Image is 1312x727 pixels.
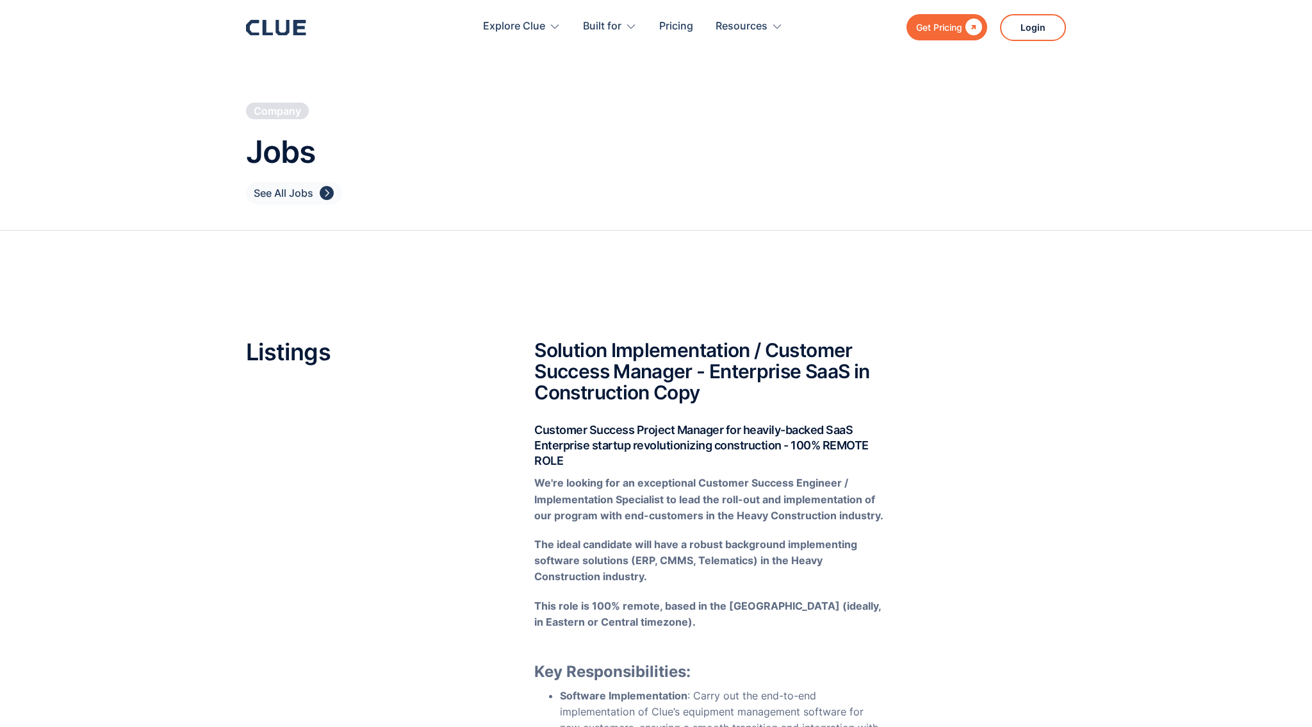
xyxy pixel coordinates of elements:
[534,643,886,681] h3: Key Responsibilities:
[320,185,334,201] div: 
[583,6,621,47] div: Built for
[483,6,561,47] div: Explore Clue
[534,599,881,628] strong: This role is 100% remote, based in the [GEOGRAPHIC_DATA] (ideally, in Eastern or Central timezone).
[534,340,886,403] h2: Solution Implementation / Customer Success Manager - Enterprise SaaS in Construction Copy
[962,19,982,35] div: 
[534,476,883,521] strong: We're looking for an exceptional Customer Success Engineer / Implementation Specialist to lead th...
[716,6,783,47] div: Resources
[483,6,545,47] div: Explore Clue
[1000,14,1066,41] a: Login
[560,689,687,702] strong: Software Implementation
[254,185,313,201] div: See All Jobs
[254,104,301,118] div: Company
[906,14,987,40] a: Get Pricing
[659,6,693,47] a: Pricing
[246,135,1066,169] h1: Jobs
[534,475,886,524] p: ‍
[916,19,962,35] div: Get Pricing
[583,6,637,47] div: Built for
[246,340,496,365] h2: Listings
[1081,547,1312,727] iframe: Chat Widget
[246,182,342,205] a: See All Jobs
[716,6,767,47] div: Resources
[246,103,309,119] a: Company
[534,538,857,583] strong: The ideal candidate will have a robust background implementing software solutions (ERP, CMMS, Tel...
[534,422,886,469] h4: Customer Success Project Manager for heavily-backed SaaS Enterprise startup revolutionizing const...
